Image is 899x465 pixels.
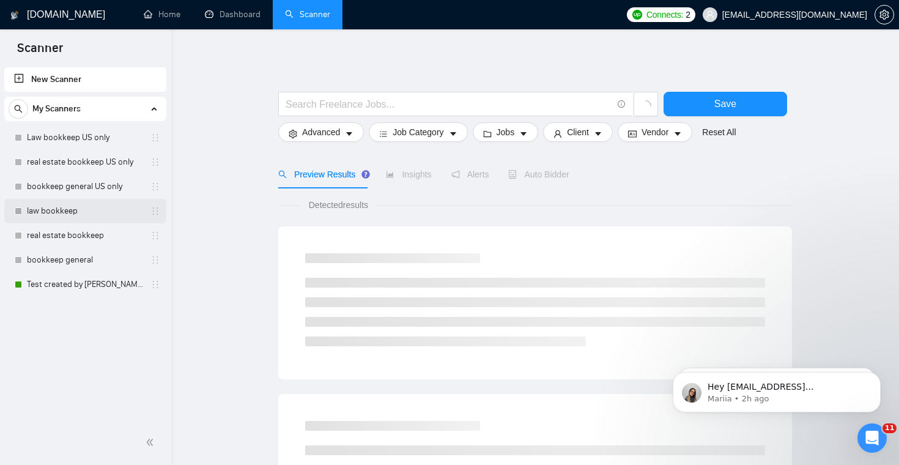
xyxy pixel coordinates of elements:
[150,206,160,216] span: holder
[646,8,683,21] span: Connects:
[483,129,492,138] span: folder
[386,169,431,179] span: Insights
[875,5,894,24] button: setting
[543,122,613,142] button: userClientcaret-down
[632,10,642,20] img: upwork-logo.png
[32,97,81,121] span: My Scanners
[9,99,28,119] button: search
[345,129,353,138] span: caret-down
[664,92,787,116] button: Save
[150,157,160,167] span: holder
[673,129,682,138] span: caret-down
[9,105,28,113] span: search
[451,170,460,179] span: notification
[150,133,160,143] span: holder
[27,248,143,272] a: bookkeep general
[508,169,569,179] span: Auto Bidder
[618,122,692,142] button: idcardVendorcaret-down
[857,423,887,453] iframe: Intercom live chat
[4,67,166,92] li: New Scanner
[553,129,562,138] span: user
[289,129,297,138] span: setting
[567,125,589,139] span: Client
[497,125,515,139] span: Jobs
[7,39,73,65] span: Scanner
[654,346,899,432] iframe: Intercom notifications message
[27,223,143,248] a: real estate bookkeep
[27,150,143,174] a: real estate bookkeep US only
[146,436,158,448] span: double-left
[702,125,736,139] a: Reset All
[379,129,388,138] span: bars
[27,174,143,199] a: bookkeep general US only
[27,199,143,223] a: law bookkeep
[4,97,166,297] li: My Scanners
[150,255,160,265] span: holder
[302,125,340,139] span: Advanced
[706,10,714,19] span: user
[10,6,19,25] img: logo
[508,170,517,179] span: robot
[286,97,612,112] input: Search Freelance Jobs...
[686,8,690,21] span: 2
[594,129,602,138] span: caret-down
[449,129,457,138] span: caret-down
[300,198,377,212] span: Detected results
[144,9,180,20] a: homeHome
[640,100,651,111] span: loading
[618,100,626,108] span: info-circle
[386,170,394,179] span: area-chart
[278,169,366,179] span: Preview Results
[150,182,160,192] span: holder
[628,129,637,138] span: idcard
[360,169,371,180] div: Tooltip anchor
[150,280,160,289] span: holder
[451,169,489,179] span: Alerts
[27,125,143,150] a: Law bookkeep US only
[27,272,143,297] a: Test created by [PERSON_NAME]
[278,170,287,179] span: search
[519,129,528,138] span: caret-down
[278,122,364,142] button: settingAdvancedcaret-down
[875,10,894,20] a: setting
[393,125,443,139] span: Job Category
[14,67,157,92] a: New Scanner
[369,122,467,142] button: barsJob Categorycaret-down
[285,9,330,20] a: searchScanner
[714,96,736,111] span: Save
[150,231,160,240] span: holder
[205,9,261,20] a: dashboardDashboard
[882,423,897,433] span: 11
[642,125,668,139] span: Vendor
[473,122,539,142] button: folderJobscaret-down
